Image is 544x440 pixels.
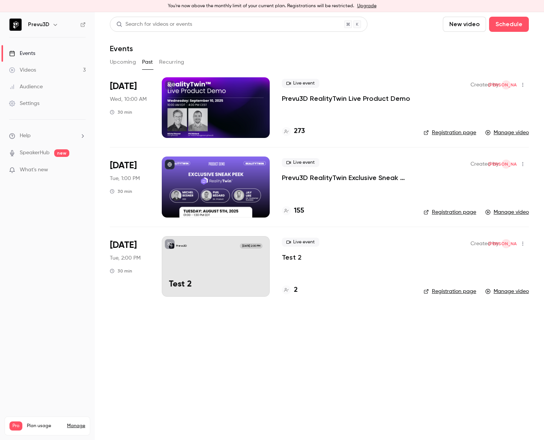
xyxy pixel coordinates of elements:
[28,21,49,28] h6: Prevu3D
[110,239,137,251] span: [DATE]
[110,188,132,194] div: 30 min
[282,173,411,182] a: Prevu3D RealityTwin Exclusive Sneak Peek
[20,166,48,174] span: What's new
[485,208,529,216] a: Manage video
[27,423,63,429] span: Plan usage
[169,280,263,290] p: Test 2
[282,285,298,295] a: 2
[20,149,50,157] a: SpeakerHub
[110,236,150,297] div: Jul 29 Tue, 2:00 PM (America/Toronto)
[110,109,132,115] div: 30 min
[282,158,319,167] span: Live event
[176,244,187,248] p: Prevu3D
[110,77,150,138] div: Sep 10 Wed, 10:00 AM (America/Toronto)
[488,239,524,248] span: [PERSON_NAME]
[502,160,511,169] span: Julie Osmond
[20,132,31,140] span: Help
[294,206,304,216] h4: 155
[489,17,529,32] button: Schedule
[110,157,150,217] div: Aug 5 Tue, 1:00 PM (America/Toronto)
[110,44,133,53] h1: Events
[159,56,184,68] button: Recurring
[110,96,147,103] span: Wed, 10:00 AM
[9,66,36,74] div: Videos
[77,167,86,174] iframe: Noticeable Trigger
[142,56,153,68] button: Past
[162,236,270,297] a: Test 2Prevu3D[DATE] 2:00 PMTest 2
[9,19,22,31] img: Prevu3D
[502,80,511,89] span: Julie Osmond
[424,129,476,136] a: Registration page
[9,421,22,431] span: Pro
[471,80,499,89] span: Created by
[110,175,140,182] span: Tue, 1:00 PM
[110,80,137,92] span: [DATE]
[424,208,476,216] a: Registration page
[240,243,262,249] span: [DATE] 2:00 PM
[282,94,410,103] a: Prevu3D RealityTwin Live Product Demo
[9,83,43,91] div: Audience
[110,56,136,68] button: Upcoming
[488,160,524,169] span: [PERSON_NAME]
[282,79,319,88] span: Live event
[282,238,319,247] span: Live event
[116,20,192,28] div: Search for videos or events
[54,149,69,157] span: new
[282,206,304,216] a: 155
[424,288,476,295] a: Registration page
[294,126,305,136] h4: 273
[9,100,39,107] div: Settings
[502,239,511,248] span: Julie Osmond
[9,50,35,57] div: Events
[110,160,137,172] span: [DATE]
[294,285,298,295] h4: 2
[282,253,302,262] a: Test 2
[485,288,529,295] a: Manage video
[110,268,132,274] div: 30 min
[9,132,86,140] li: help-dropdown-opener
[485,129,529,136] a: Manage video
[282,126,305,136] a: 273
[471,239,499,248] span: Created by
[443,17,486,32] button: New video
[488,80,524,89] span: [PERSON_NAME]
[357,3,377,9] a: Upgrade
[471,160,499,169] span: Created by
[110,254,141,262] span: Tue, 2:00 PM
[67,423,85,429] a: Manage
